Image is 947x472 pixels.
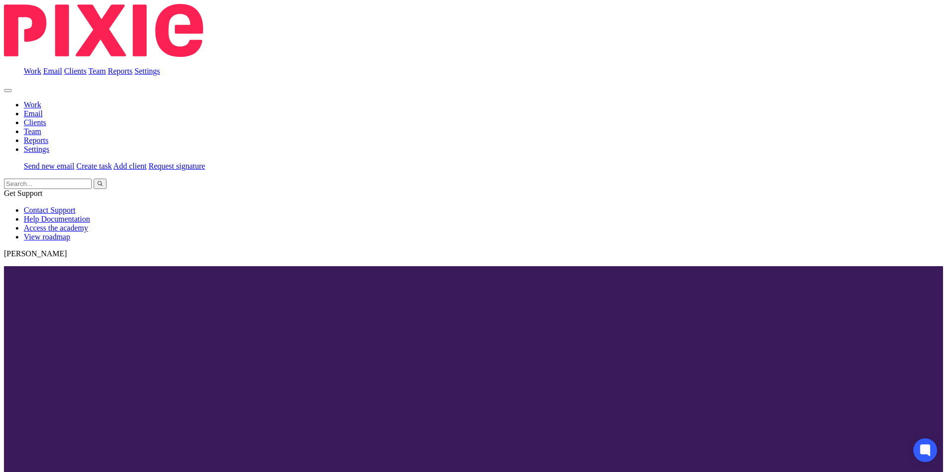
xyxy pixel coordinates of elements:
[24,67,41,75] a: Work
[4,4,203,57] img: Pixie
[24,136,49,144] a: Reports
[24,233,70,241] a: View roadmap
[113,162,147,170] a: Add client
[94,179,106,189] button: Search
[4,249,943,258] p: [PERSON_NAME]
[64,67,86,75] a: Clients
[24,224,88,232] a: Access the academy
[88,67,105,75] a: Team
[24,109,43,118] a: Email
[149,162,205,170] a: Request signature
[108,67,133,75] a: Reports
[24,162,74,170] a: Send new email
[4,189,43,197] span: Get Support
[24,118,46,127] a: Clients
[135,67,160,75] a: Settings
[24,206,75,214] a: Contact Support
[24,145,50,153] a: Settings
[76,162,112,170] a: Create task
[24,100,41,109] a: Work
[4,179,92,189] input: Search
[43,67,62,75] a: Email
[24,127,41,136] a: Team
[24,215,90,223] a: Help Documentation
